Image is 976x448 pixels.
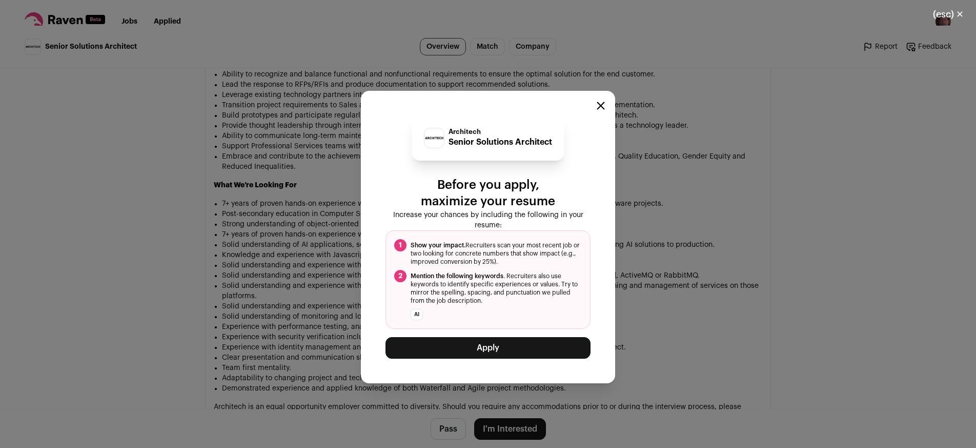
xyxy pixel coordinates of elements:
[411,242,465,248] span: Show your impact.
[385,337,591,359] button: Apply
[449,136,552,148] p: Senior Solutions Architect
[411,272,582,305] span: . Recruiters also use keywords to identify specific experiences or values. Try to mirror the spel...
[921,3,976,26] button: Close modal
[385,177,591,210] p: Before you apply, maximize your resume
[394,270,406,282] span: 2
[411,309,423,320] li: AI
[411,241,582,266] span: Recruiters scan your most recent job or two looking for concrete numbers that show impact (e.g., ...
[449,128,552,136] p: Architech
[597,102,605,110] button: Close modal
[411,273,503,279] span: Mention the following keywords
[424,128,444,148] img: 12265d29449ec68b6b6e1f1d5bb6afac668a34c723dd49b8694638464f323680.png
[385,210,591,230] p: Increase your chances by including the following in your resume:
[394,239,406,251] span: 1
